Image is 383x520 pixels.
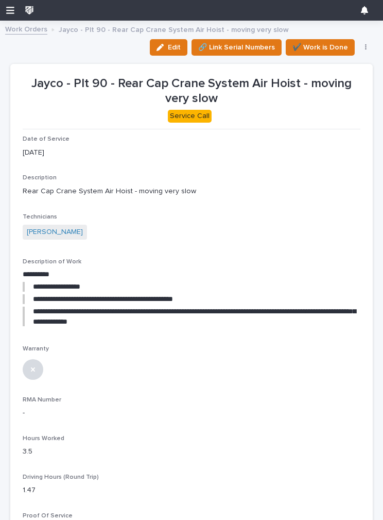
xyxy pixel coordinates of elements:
span: 🔗 Link Serial Numbers [198,41,275,54]
p: [DATE] [23,147,360,158]
span: Warranty [23,346,49,352]
p: Jayco - Plt 90 - Rear Cap Crane System Air Hoist - moving very slow [23,76,360,106]
img: wkUhmAIORKewsuZNaXNB [23,4,36,17]
p: 3.5 [23,446,360,457]
span: Date of Service [23,136,69,142]
span: Driving Hours (Round Trip) [23,474,99,480]
p: - [23,408,360,418]
button: Edit [150,39,187,56]
span: Description [23,175,57,181]
a: [PERSON_NAME] [27,227,83,238]
p: 1.47 [23,485,360,496]
button: 🔗 Link Serial Numbers [191,39,282,56]
p: Rear Cap Crane System Air Hoist - moving very slow [23,186,360,197]
p: Jayco - Plt 90 - Rear Cap Crane System Air Hoist - moving very slow [59,23,289,35]
span: Proof Of Service [23,513,73,519]
button: ✔️ Work is Done [286,39,355,56]
span: ✔️ Work is Done [292,41,348,54]
span: Description of Work [23,259,81,265]
span: Hours Worked [23,435,64,442]
a: Work Orders [5,23,47,35]
span: Technicians [23,214,57,220]
span: RMA Number [23,397,61,403]
div: Service Call [168,110,212,123]
span: Edit [168,43,181,52]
